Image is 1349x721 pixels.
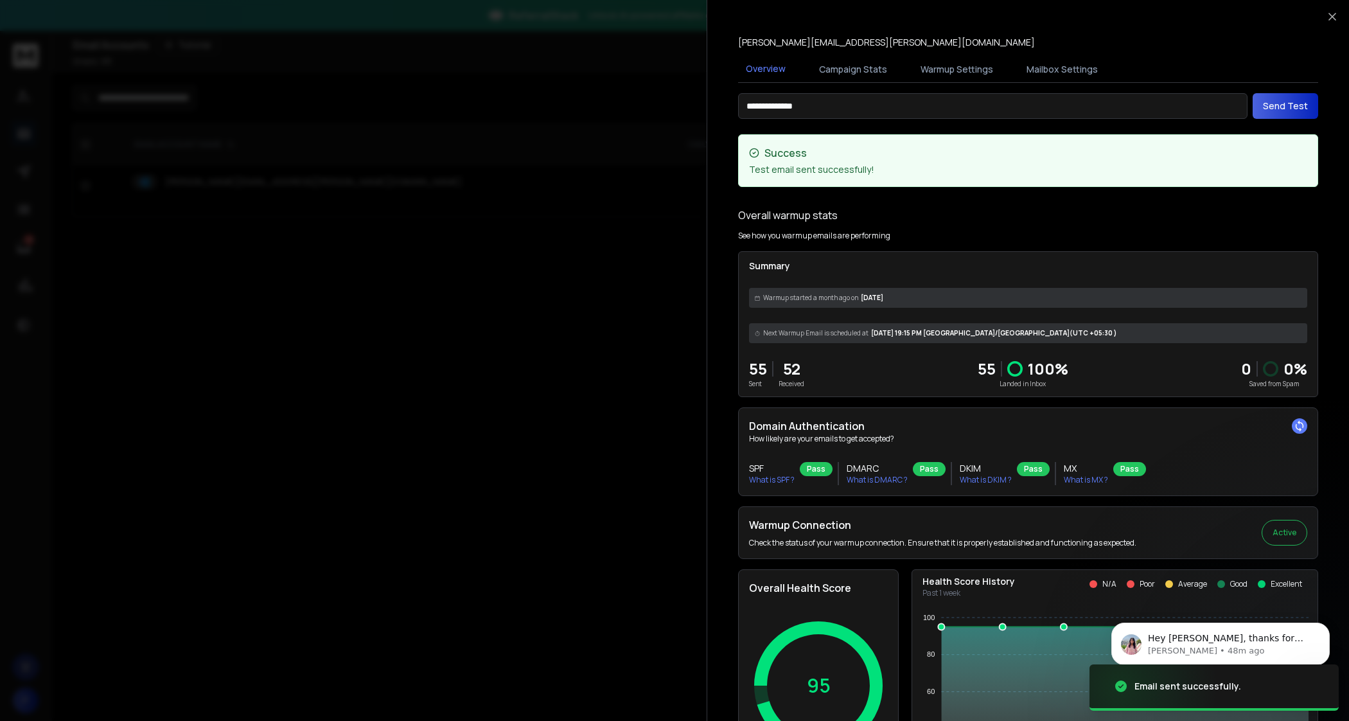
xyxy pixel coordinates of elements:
[1140,579,1155,589] p: Poor
[749,359,767,379] p: 55
[811,55,895,84] button: Campaign Stats
[1019,55,1106,84] button: Mailbox Settings
[749,288,1307,308] div: [DATE]
[749,379,767,389] p: Sent
[913,55,1001,84] button: Warmup Settings
[749,517,1136,533] h2: Warmup Connection
[1241,358,1251,379] strong: 0
[749,462,795,475] h3: SPF
[1092,596,1349,686] iframe: Intercom notifications message
[1230,579,1248,589] p: Good
[800,462,833,476] div: Pass
[1113,462,1146,476] div: Pass
[749,260,1307,272] p: Summary
[749,434,1307,444] p: How likely are your emails to get accepted?
[738,208,838,223] h1: Overall warmup stats
[763,328,868,338] span: Next Warmup Email is scheduled at
[1064,462,1108,475] h3: MX
[764,145,807,161] span: Success
[978,359,996,379] p: 55
[923,614,935,621] tspan: 100
[960,462,1012,475] h3: DKIM
[1253,93,1318,119] button: Send Test
[1241,379,1307,389] p: Saved from Spam
[779,359,804,379] p: 52
[1017,462,1050,476] div: Pass
[922,575,1015,588] p: Health Score History
[749,580,888,596] h2: Overall Health Score
[763,293,858,303] span: Warmup started a month ago on
[738,231,890,241] p: See how you warmup emails are performing
[847,475,908,485] p: What is DMARC ?
[749,475,795,485] p: What is SPF ?
[960,475,1012,485] p: What is DKIM ?
[927,688,935,695] tspan: 60
[1134,680,1241,693] div: Email sent successfully.
[1064,475,1108,485] p: What is MX ?
[749,538,1136,548] p: Check the status of your warmup connection. Ensure that it is properly established and functionin...
[749,323,1307,343] div: [DATE] 19:15 PM [GEOGRAPHIC_DATA]/[GEOGRAPHIC_DATA] (UTC +05:30 )
[1102,579,1116,589] p: N/A
[738,36,1035,49] p: [PERSON_NAME][EMAIL_ADDRESS][PERSON_NAME][DOMAIN_NAME]
[1178,579,1207,589] p: Average
[847,462,908,475] h3: DMARC
[1283,359,1307,379] p: 0 %
[749,163,1307,176] p: Test email sent successfully!
[922,588,1015,598] p: Past 1 week
[913,462,946,476] div: Pass
[1262,520,1307,546] button: Active
[779,379,804,389] p: Received
[1028,359,1068,379] p: 100 %
[927,650,935,658] tspan: 80
[807,674,831,697] p: 95
[749,418,1307,434] h2: Domain Authentication
[738,55,793,84] button: Overview
[1271,579,1302,589] p: Excellent
[978,379,1068,389] p: Landed in Inbox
